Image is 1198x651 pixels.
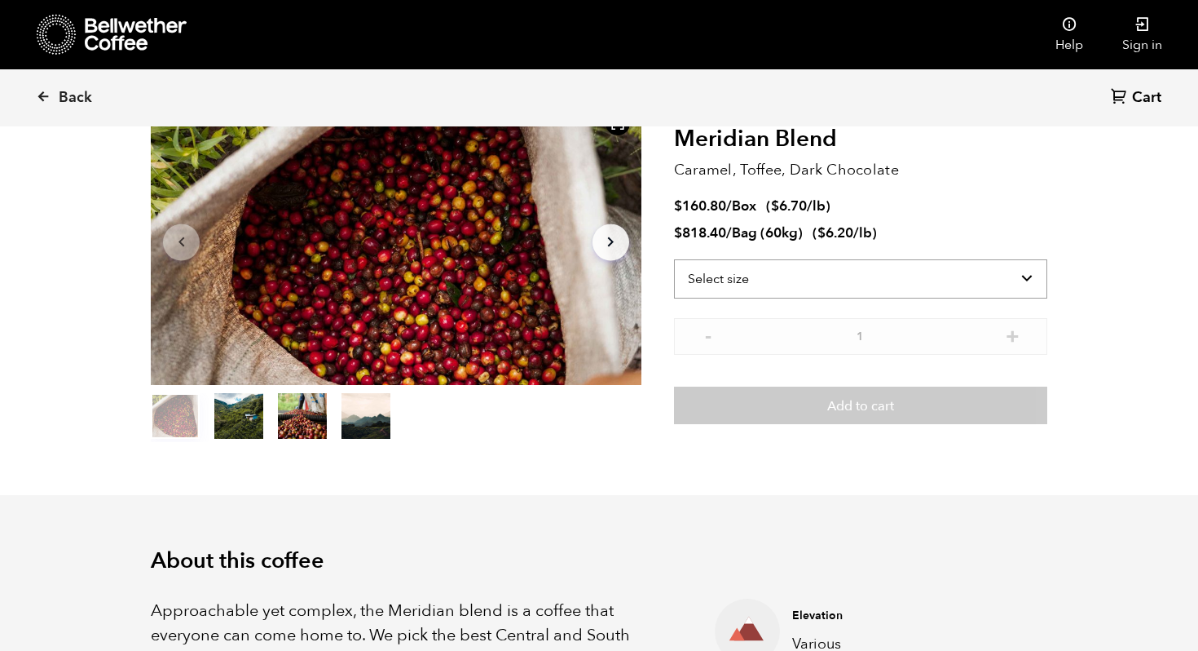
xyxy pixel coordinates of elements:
[151,548,1047,574] h2: About this coffee
[1132,88,1161,108] span: Cart
[813,224,877,242] span: ( )
[59,88,92,108] span: Back
[1002,326,1023,343] button: +
[732,197,756,215] span: Box
[698,326,719,343] button: -
[771,197,779,215] span: $
[674,224,726,242] bdi: 818.40
[771,197,807,215] bdi: 6.70
[674,159,1047,181] p: Caramel, Toffee, Dark Chocolate
[766,197,830,215] span: ( )
[726,197,732,215] span: /
[817,224,826,242] span: $
[732,224,803,242] span: Bag (60kg)
[726,224,732,242] span: /
[817,224,853,242] bdi: 6.20
[674,197,682,215] span: $
[674,126,1047,153] h2: Meridian Blend
[674,197,726,215] bdi: 160.80
[807,197,826,215] span: /lb
[674,224,682,242] span: $
[674,387,1047,424] button: Add to cart
[792,608,1022,624] h4: Elevation
[1111,87,1165,109] a: Cart
[853,224,872,242] span: /lb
